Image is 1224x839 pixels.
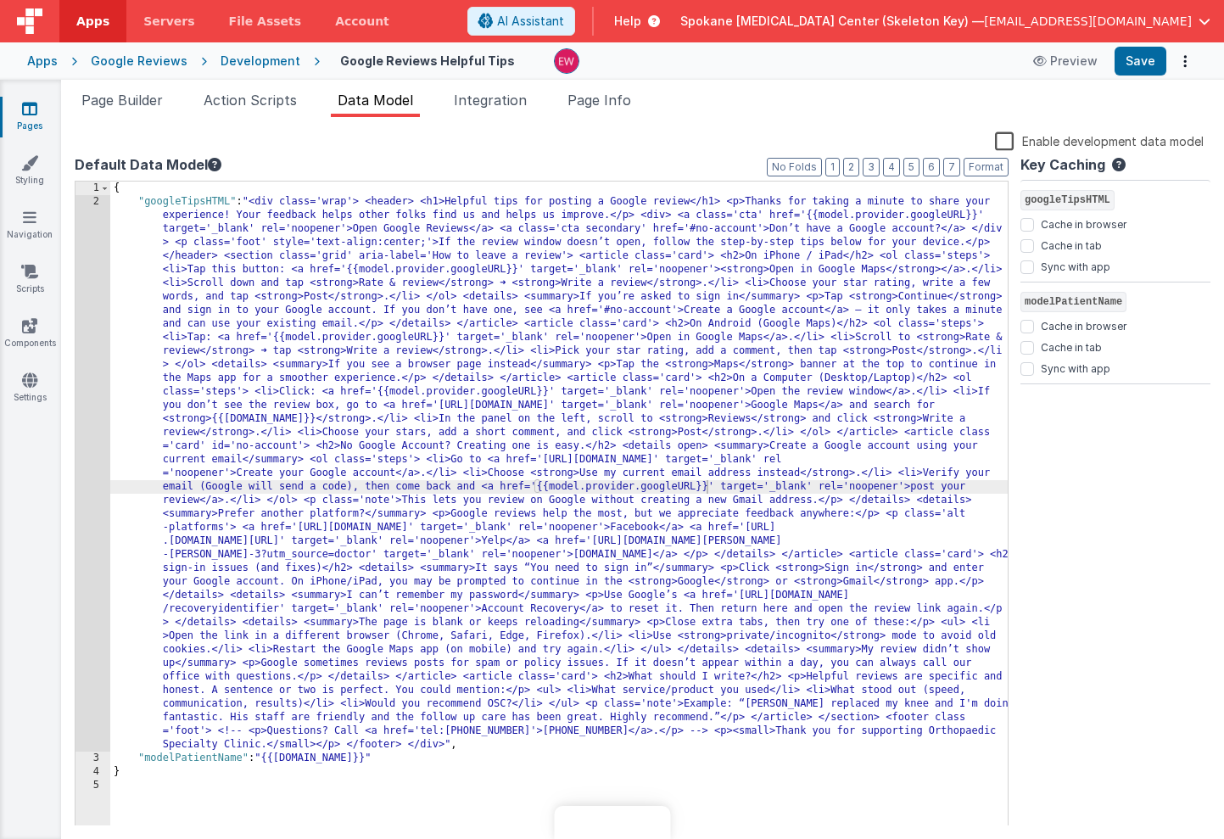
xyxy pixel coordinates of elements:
[995,131,1204,150] label: Enable development data model
[1041,338,1102,355] label: Cache in tab
[143,13,194,30] span: Servers
[497,13,564,30] span: AI Assistant
[76,13,109,30] span: Apps
[75,779,110,792] div: 5
[1041,215,1126,232] label: Cache in browser
[75,752,110,765] div: 3
[1041,257,1110,274] label: Sync with app
[75,182,110,195] div: 1
[555,49,578,73] img: daf6185105a2932719d0487c37da19b1
[883,158,900,176] button: 4
[863,158,880,176] button: 3
[1041,316,1126,333] label: Cache in browser
[91,53,187,70] div: Google Reviews
[340,54,515,67] h4: Google Reviews Helpful Tips
[221,53,300,70] div: Development
[81,92,163,109] span: Page Builder
[1020,190,1115,210] span: googleTipsHTML
[467,7,575,36] button: AI Assistant
[454,92,527,109] span: Integration
[680,13,1210,30] button: Spokane [MEDICAL_DATA] Center (Skeleton Key) — [EMAIL_ADDRESS][DOMAIN_NAME]
[614,13,641,30] span: Help
[1020,158,1105,173] h4: Key Caching
[75,195,110,752] div: 2
[1020,292,1126,312] span: modelPatientName
[204,92,297,109] span: Action Scripts
[229,13,302,30] span: File Assets
[75,154,221,175] button: Default Data Model
[1023,48,1108,75] button: Preview
[843,158,859,176] button: 2
[825,158,840,176] button: 1
[964,158,1009,176] button: Format
[27,53,58,70] div: Apps
[903,158,919,176] button: 5
[338,92,413,109] span: Data Model
[984,13,1192,30] span: [EMAIL_ADDRESS][DOMAIN_NAME]
[923,158,940,176] button: 6
[1041,236,1102,253] label: Cache in tab
[1115,47,1166,76] button: Save
[567,92,631,109] span: Page Info
[943,158,960,176] button: 7
[767,158,822,176] button: No Folds
[75,765,110,779] div: 4
[1041,359,1110,376] label: Sync with app
[1173,49,1197,73] button: Options
[680,13,984,30] span: Spokane [MEDICAL_DATA] Center (Skeleton Key) —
